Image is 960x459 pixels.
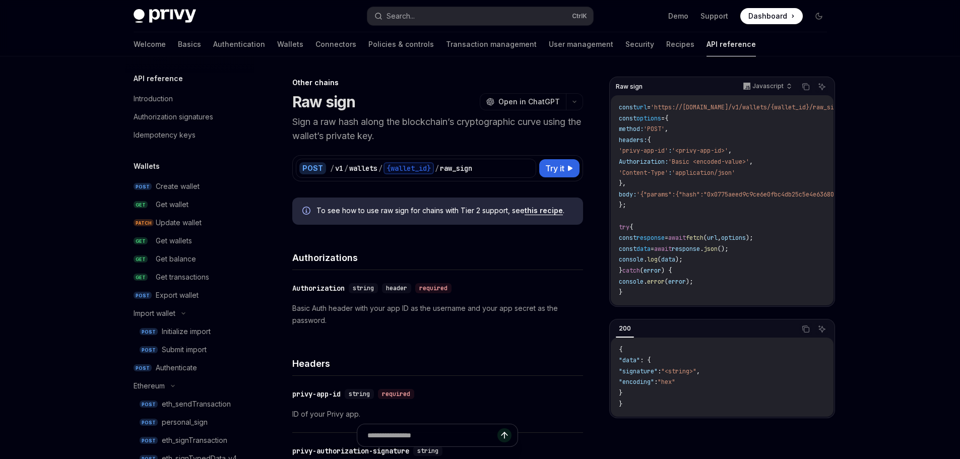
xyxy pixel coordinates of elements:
span: , [718,234,721,242]
span: method: [619,125,644,133]
span: ( [658,255,661,264]
span: console [619,278,644,286]
a: Dashboard [740,8,803,24]
a: GETGet balance [125,250,254,268]
a: Security [625,32,654,56]
span: GET [134,237,148,245]
a: GETGet wallets [125,232,254,250]
div: v1 [335,163,343,173]
span: ( [640,267,644,275]
div: / [330,163,334,173]
span: ( [665,278,668,286]
a: POSTeth_sendTransaction [125,395,254,413]
span: Try it [545,162,564,174]
span: : [658,367,661,375]
span: : [668,169,672,177]
a: Authentication [213,32,265,56]
span: Open in ChatGPT [498,97,560,107]
span: POST [140,419,158,426]
div: Update wallet [156,217,202,229]
span: '{"params":{"hash":"0x0775aeed9c9ce6e0fbc4db25c5e4e6368029651c905c286f813126a09025a21e"}}' [636,190,954,199]
span: error [647,278,665,286]
span: PATCH [134,219,154,227]
div: Submit import [162,344,207,356]
div: Get wallet [156,199,188,211]
span: Raw sign [616,83,643,91]
span: }, [619,179,626,187]
span: } [619,389,622,397]
span: try [619,223,629,231]
h5: API reference [134,73,183,85]
h1: Raw sign [292,93,356,111]
span: string [353,284,374,292]
span: , [728,147,732,155]
span: 'https://[DOMAIN_NAME]/v1/wallets/{wallet_id}/raw_sign' [651,103,845,111]
span: 'privy-app-id' [619,147,668,155]
button: Copy the contents from the code block [799,80,812,93]
a: Introduction [125,90,254,108]
div: required [378,389,414,399]
span: response [672,245,700,253]
span: 'Content-Type' [619,169,668,177]
button: Open in ChatGPT [480,93,566,110]
span: await [654,245,672,253]
span: data [636,245,651,253]
a: POSTSubmit import [125,341,254,359]
a: User management [549,32,613,56]
div: Initialize import [162,325,211,338]
span: error [668,278,686,286]
span: , [749,158,753,166]
div: Authorization signatures [134,111,213,123]
span: "hex" [658,378,675,386]
span: string [349,390,370,398]
span: options [721,234,746,242]
a: this recipe [525,206,563,215]
span: ); [686,278,693,286]
span: await [668,234,686,242]
span: ); [746,234,753,242]
a: Connectors [315,32,356,56]
span: }; [619,201,626,209]
div: / [378,163,382,173]
a: Idempotency keys [125,126,254,144]
span: { [665,114,668,122]
button: Copy the contents from the code block [799,322,812,336]
div: Introduction [134,93,173,105]
span: POST [134,364,152,372]
span: 'Basic <encoded-value>' [668,158,749,166]
p: Basic Auth header with your app ID as the username and your app secret as the password. [292,302,583,326]
p: Javascript [752,82,784,90]
div: Import wallet [134,307,175,319]
a: PATCHUpdate wallet [125,214,254,232]
span: url [707,234,718,242]
h4: Headers [292,357,583,370]
div: Other chains [292,78,583,88]
span: const [619,234,636,242]
span: POST [140,437,158,444]
span: const [619,114,636,122]
span: log [647,255,658,264]
div: Get balance [156,253,196,265]
span: const [619,245,636,253]
span: (); [718,245,728,253]
span: "data" [619,356,640,364]
span: , [665,125,668,133]
span: '<privy-app-id>' [672,147,728,155]
span: body: [619,190,636,199]
span: POST [134,183,152,190]
div: Create wallet [156,180,200,192]
span: { [629,223,633,231]
img: dark logo [134,9,196,23]
span: POST [134,292,152,299]
span: data [661,255,675,264]
a: POSTExport wallet [125,286,254,304]
a: Wallets [277,32,303,56]
a: Support [700,11,728,21]
a: Transaction management [446,32,537,56]
a: POSTeth_signTransaction [125,431,254,449]
div: / [344,163,348,173]
button: Toggle dark mode [811,8,827,24]
span: ); [675,255,682,264]
a: API reference [707,32,756,56]
span: . [644,255,647,264]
